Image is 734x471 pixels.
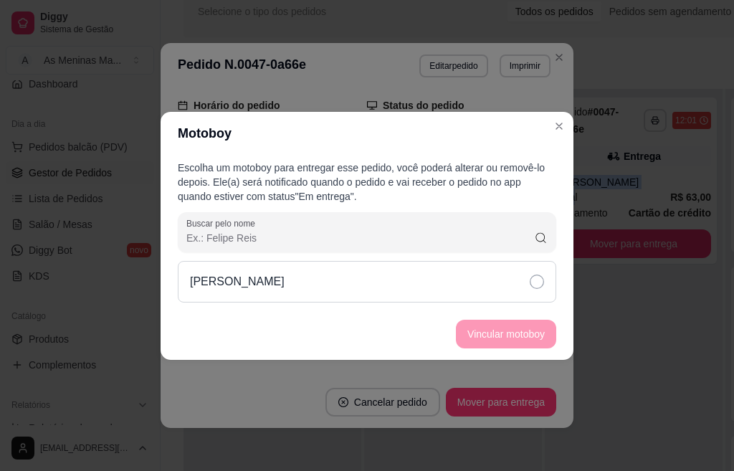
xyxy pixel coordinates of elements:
p: [PERSON_NAME] [190,273,285,290]
header: Motoboy [161,112,573,155]
label: Buscar pelo nome [186,217,260,229]
p: Escolha um motoboy para entregar esse pedido, você poderá alterar ou removê-lo depois. Ele(a) ser... [178,161,556,204]
input: Buscar pelo nome [186,231,534,245]
button: Close [548,115,571,138]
